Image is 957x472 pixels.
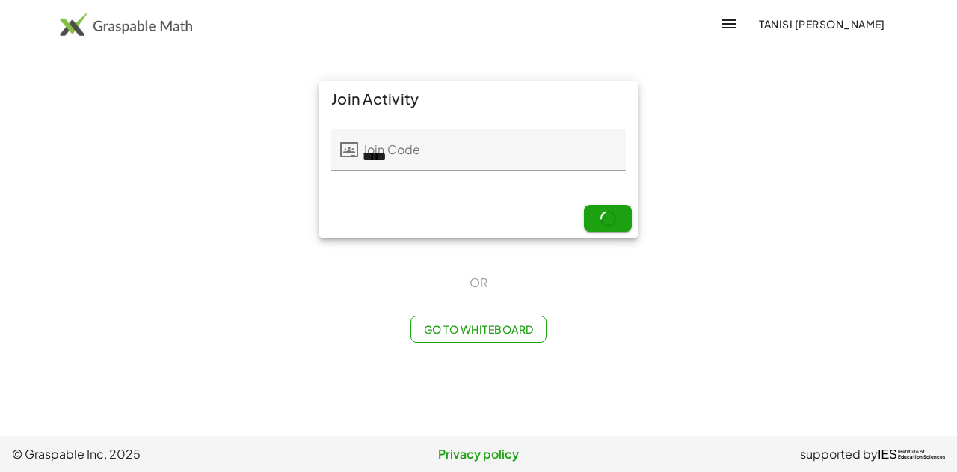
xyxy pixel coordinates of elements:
[410,316,546,343] button: Go to Whiteboard
[747,10,897,37] button: Tanisi [PERSON_NAME]
[423,322,533,336] span: Go to Whiteboard
[878,447,897,462] span: IES
[898,450,945,460] span: Institute of Education Sciences
[470,274,487,292] span: OR
[12,445,323,463] span: © Graspable Inc, 2025
[759,17,885,31] span: Tanisi [PERSON_NAME]
[319,81,638,117] div: Join Activity
[800,445,878,463] span: supported by
[323,445,634,463] a: Privacy policy
[878,445,945,463] a: IESInstitute ofEducation Sciences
